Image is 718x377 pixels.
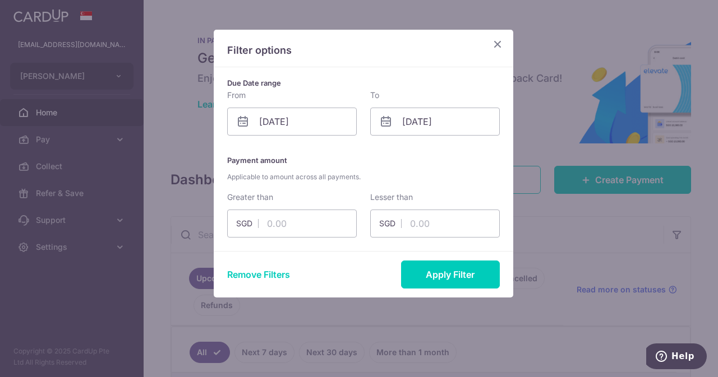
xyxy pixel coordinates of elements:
span: Applicable to amount across all payments. [227,171,500,183]
span: SGD [379,218,402,229]
input: DD / MM / YYYY [227,108,357,136]
p: Due Date range [227,76,500,90]
button: Remove Filters [227,268,290,281]
p: Filter options [227,43,500,58]
iframe: Opens a widget where you can find more information [646,343,707,371]
label: Greater than [227,192,273,203]
input: DD / MM / YYYY [370,108,500,136]
input: 0.00 [370,210,500,238]
span: SGD [236,218,259,229]
button: Apply Filter [401,260,500,288]
button: Close [491,38,504,51]
input: 0.00 [227,210,357,238]
p: Payment amount [227,153,500,183]
label: To [370,90,379,101]
label: From [227,90,246,101]
label: Lesser than [370,192,413,203]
